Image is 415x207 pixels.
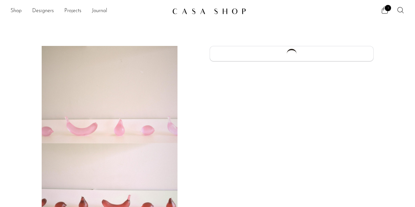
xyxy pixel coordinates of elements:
a: Journal [92,7,107,15]
nav: Desktop navigation [10,6,167,17]
a: Shop [10,7,22,15]
a: Projects [64,7,81,15]
a: Designers [32,7,54,15]
ul: NEW HEADER MENU [10,6,167,17]
span: 1 [385,5,391,11]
